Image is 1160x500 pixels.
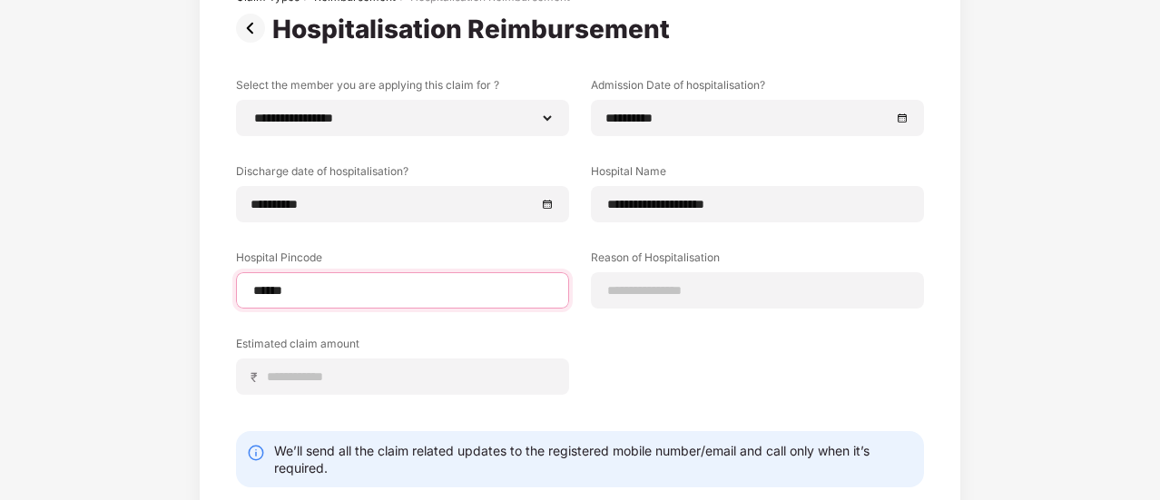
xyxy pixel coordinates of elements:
[251,368,265,386] span: ₹
[236,77,569,100] label: Select the member you are applying this claim for ?
[236,163,569,186] label: Discharge date of hospitalisation?
[591,250,924,272] label: Reason of Hospitalisation
[236,336,569,358] label: Estimated claim amount
[247,444,265,462] img: svg+xml;base64,PHN2ZyBpZD0iSW5mby0yMHgyMCIgeG1sbnM9Imh0dHA6Ly93d3cudzMub3JnLzIwMDAvc3ZnIiB3aWR0aD...
[236,250,569,272] label: Hospital Pincode
[591,163,924,186] label: Hospital Name
[591,77,924,100] label: Admission Date of hospitalisation?
[272,14,677,44] div: Hospitalisation Reimbursement
[274,442,913,476] div: We’ll send all the claim related updates to the registered mobile number/email and call only when...
[236,14,272,43] img: svg+xml;base64,PHN2ZyBpZD0iUHJldi0zMngzMiIgeG1sbnM9Imh0dHA6Ly93d3cudzMub3JnLzIwMDAvc3ZnIiB3aWR0aD...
